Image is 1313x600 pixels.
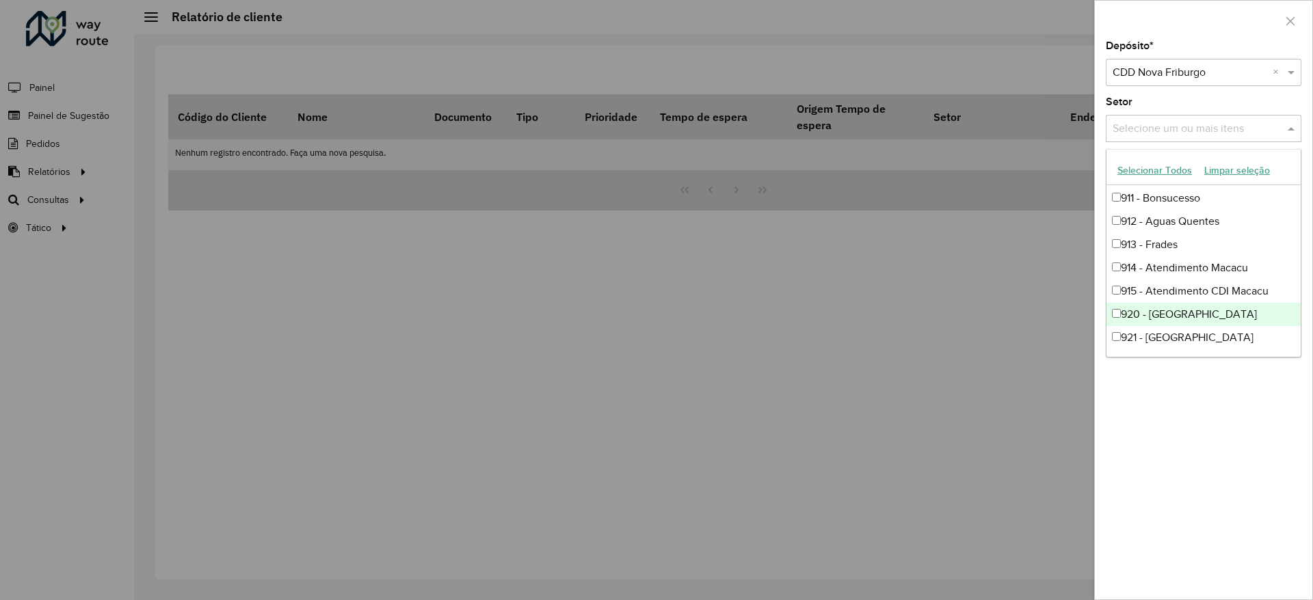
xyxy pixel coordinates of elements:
[1106,233,1301,256] div: 913 - Frades
[1106,210,1301,233] div: 912 - Aguas Quentes
[1106,187,1301,210] div: 911 - Bonsucesso
[1106,326,1301,349] div: 921 - [GEOGRAPHIC_DATA]
[1111,160,1198,181] button: Selecionar Todos
[1106,149,1301,357] ng-dropdown-panel: Options list
[1106,38,1154,54] label: Depósito
[1106,303,1301,326] div: 920 - [GEOGRAPHIC_DATA]
[1106,256,1301,279] div: 914 - Atendimento Macacu
[1106,279,1301,303] div: 915 - Atendimento CDI Macacu
[1273,64,1284,81] span: Clear all
[1106,94,1132,110] label: Setor
[1198,160,1276,181] button: Limpar seleção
